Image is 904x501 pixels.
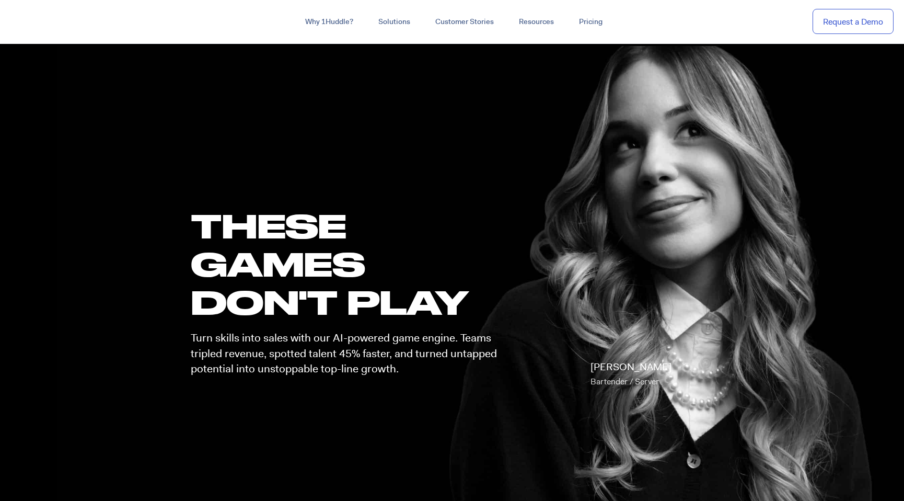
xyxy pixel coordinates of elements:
a: Customer Stories [423,13,506,31]
img: ... [10,12,85,31]
a: Request a Demo [813,9,894,35]
p: Turn skills into sales with our AI-powered game engine. Teams tripled revenue, spotted talent 45%... [191,331,506,377]
a: Why 1Huddle? [293,13,366,31]
span: Bartender / Server [590,376,659,387]
p: [PERSON_NAME] [590,360,671,389]
a: Pricing [566,13,615,31]
a: Resources [506,13,566,31]
h1: these GAMES DON'T PLAY [191,207,506,322]
a: Solutions [366,13,423,31]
